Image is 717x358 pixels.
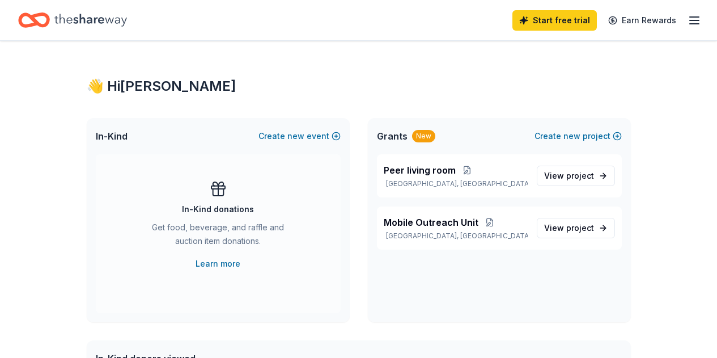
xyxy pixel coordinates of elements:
div: New [412,130,435,142]
a: Learn more [196,257,240,271]
span: project [566,171,594,180]
a: View project [537,218,615,238]
button: Createnewproject [534,129,622,143]
span: new [563,129,580,143]
span: Grants [377,129,408,143]
span: Mobile Outreach Unit [384,216,478,229]
div: Get food, beverage, and raffle and auction item donations. [141,221,295,252]
span: View [544,221,594,235]
a: Home [18,7,127,33]
div: In-Kind donations [182,203,254,216]
span: new [287,129,304,143]
p: [GEOGRAPHIC_DATA], [GEOGRAPHIC_DATA] [384,179,528,188]
span: In-Kind [96,129,128,143]
button: Createnewevent [258,129,341,143]
span: project [566,223,594,233]
span: Peer living room [384,163,456,177]
div: 👋 Hi [PERSON_NAME] [87,77,631,95]
span: View [544,169,594,183]
a: Earn Rewards [601,10,683,31]
p: [GEOGRAPHIC_DATA], [GEOGRAPHIC_DATA] [384,231,528,241]
a: Start free trial [512,10,597,31]
a: View project [537,166,615,186]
